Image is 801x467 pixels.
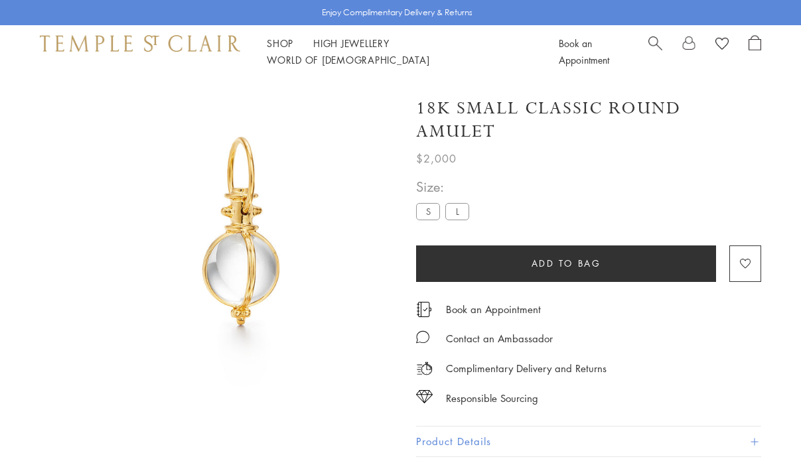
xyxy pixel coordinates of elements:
[416,150,457,167] span: $2,000
[446,330,553,347] div: Contact an Ambassador
[267,35,529,68] nav: Main navigation
[416,360,433,377] img: icon_delivery.svg
[416,302,432,317] img: icon_appointment.svg
[715,35,729,55] a: View Wishlist
[416,176,474,198] span: Size:
[416,427,761,456] button: Product Details
[267,36,293,50] a: ShopShop
[532,256,601,271] span: Add to bag
[416,330,429,344] img: MessageIcon-01_2.svg
[416,390,433,403] img: icon_sourcing.svg
[322,6,473,19] p: Enjoy Complimentary Delivery & Returns
[446,390,538,407] div: Responsible Sourcing
[40,35,240,51] img: Temple St. Clair
[559,36,609,66] a: Book an Appointment
[749,35,761,68] a: Open Shopping Bag
[416,97,761,143] h1: 18K Small Classic Round Amulet
[446,302,541,316] a: Book an Appointment
[313,36,390,50] a: High JewelleryHigh Jewellery
[446,360,607,377] p: Complimentary Delivery and Returns
[648,35,662,68] a: Search
[267,53,429,66] a: World of [DEMOGRAPHIC_DATA]World of [DEMOGRAPHIC_DATA]
[416,245,716,282] button: Add to bag
[445,203,469,220] label: L
[86,78,396,388] img: P55800-R11
[416,203,440,220] label: S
